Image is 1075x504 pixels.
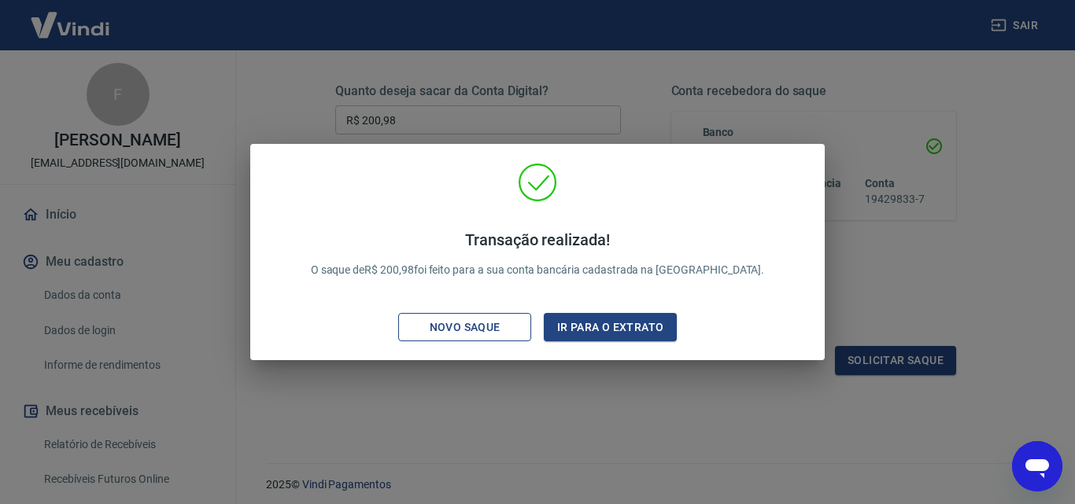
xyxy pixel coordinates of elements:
[544,313,677,342] button: Ir para o extrato
[1012,441,1062,491] iframe: Botão para abrir a janela de mensagens
[398,313,531,342] button: Novo saque
[311,230,765,278] p: O saque de R$ 200,98 foi feito para a sua conta bancária cadastrada na [GEOGRAPHIC_DATA].
[411,318,519,337] div: Novo saque
[311,230,765,249] h4: Transação realizada!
